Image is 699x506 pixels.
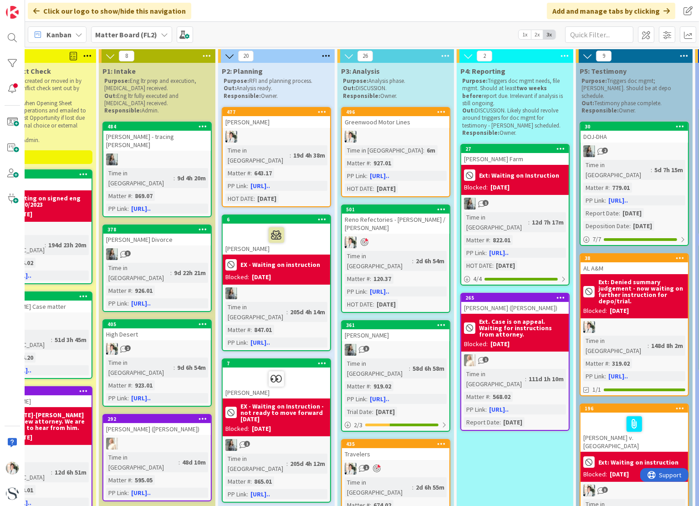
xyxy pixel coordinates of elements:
[224,92,261,100] strong: Responsible:
[464,235,489,245] div: Matter #
[596,51,612,61] span: 9
[462,107,568,129] p: DISCUSSION. Likely should revolve around triggers for doc mgmt for testimony - [PERSON_NAME] sche...
[462,77,488,85] strong: Purpose:
[106,438,118,450] img: KS
[250,325,252,335] span: :
[106,380,131,390] div: Matter #
[225,131,237,143] img: KT
[581,404,688,413] div: 196
[223,368,330,399] div: [PERSON_NAME]
[461,294,569,302] div: 265
[106,204,128,214] div: PP Link
[172,268,208,278] div: 9d 22h 21m
[103,438,211,450] div: KS
[581,254,688,262] div: 38
[519,30,531,39] span: 1x
[461,145,569,153] div: 27
[346,109,449,115] div: 496
[223,108,330,128] div: 477[PERSON_NAME]
[598,279,685,304] b: Ext: Denied summary judgement - now waiting on further instruction for depo/trial.
[103,123,211,131] div: 484
[291,150,327,160] div: 19d 4h 38m
[103,248,211,260] div: LG
[583,183,608,193] div: Matter #
[479,172,559,179] b: Ext: Waiting on Instruction
[103,131,211,151] div: [PERSON_NAME] - tracing [PERSON_NAME]
[46,29,71,40] span: Kanban
[374,299,398,309] div: [DATE]
[343,85,449,92] p: DISCUSSION.
[107,321,211,327] div: 405
[224,84,236,92] strong: Out:
[342,108,449,128] div: 496Greenwood Motor Lines
[371,158,393,168] div: 927.01
[223,108,330,116] div: 477
[582,107,687,114] p: Owner.
[223,439,330,451] div: LG
[462,129,568,137] p: Owner.
[528,217,530,227] span: :
[479,318,566,337] b: Ext. Case is on appeal. Waiting for instructions from attorney.
[343,77,368,85] strong: Purpose:
[370,395,389,403] a: [URL]..
[106,286,131,296] div: Matter #
[462,84,548,99] strong: two weeks before
[342,440,449,460] div: 435Travelers
[464,248,485,258] div: PP Link
[103,123,211,151] div: 484[PERSON_NAME] - tracing [PERSON_NAME]
[582,100,687,107] p: Testimony phase complete.
[602,148,608,153] span: 2
[483,200,489,206] span: 1
[345,274,370,284] div: Matter #
[106,343,118,355] img: KT
[133,191,155,201] div: 869.07
[370,158,371,168] span: :
[608,183,610,193] span: :
[342,321,449,329] div: 361
[460,66,505,76] span: P4: Reporting
[492,261,494,271] span: :
[131,299,151,307] a: [URL]..
[107,123,211,130] div: 484
[581,321,688,333] div: KT
[465,295,569,301] div: 265
[104,92,117,100] strong: Out:
[583,208,619,218] div: Report Date
[343,77,449,85] p: Analysis phase.
[290,150,291,160] span: :
[225,194,254,204] div: HOT DATE
[103,225,211,234] div: 378
[464,261,492,271] div: HOT DATE
[103,234,211,245] div: [PERSON_NAME] Divorce
[464,183,488,192] div: Blocked:
[485,248,487,258] span: :
[104,92,210,107] p: Eng ltr fully executed and [MEDICAL_DATA] received.
[585,255,688,261] div: 38
[346,322,449,328] div: 361
[6,462,19,475] img: KT
[581,234,688,245] div: 7/7
[583,336,648,356] div: Time in [GEOGRAPHIC_DATA]
[357,51,373,61] span: 26
[489,235,490,245] span: :
[225,439,237,451] img: LG
[345,236,357,248] img: KT
[170,268,172,278] span: :
[461,145,569,165] div: 27[PERSON_NAME] Farm
[582,77,687,100] p: Triggers doc mgmt; [PERSON_NAME]. Should be at depo schedule.
[250,338,270,347] a: [URL]..
[581,123,688,143] div: 30DOJ-DHA
[125,250,131,256] span: 3
[582,107,619,114] strong: Responsible:
[224,77,249,85] strong: Purpose:
[103,415,211,423] div: 292
[410,363,447,373] div: 58d 6h 58m
[46,240,89,250] div: 194d 23h 20m
[462,107,475,114] strong: Out:
[103,415,211,435] div: 292[PERSON_NAME] ([PERSON_NAME])
[227,109,330,115] div: 477
[286,307,288,317] span: :
[223,287,330,299] div: LG
[464,354,476,366] img: KS
[128,204,129,214] span: :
